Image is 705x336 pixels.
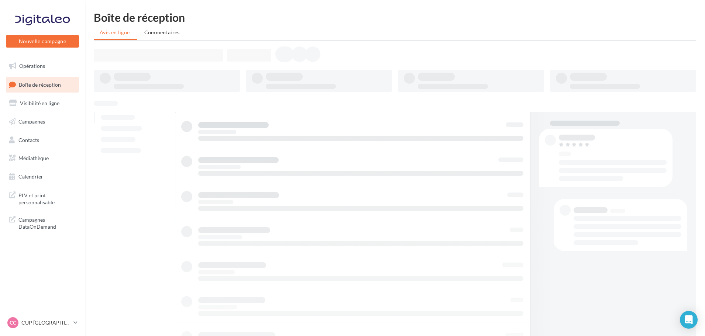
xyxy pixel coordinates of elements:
a: Boîte de réception [4,77,80,93]
a: Contacts [4,132,80,148]
a: Opérations [4,58,80,74]
div: Boîte de réception [94,12,696,23]
a: Calendrier [4,169,80,184]
span: Visibilité en ligne [20,100,59,106]
span: Calendrier [18,173,43,180]
button: Nouvelle campagne [6,35,79,48]
span: Boîte de réception [19,81,61,87]
span: PLV et print personnalisable [18,190,76,206]
span: Commentaires [144,29,180,35]
a: PLV et print personnalisable [4,187,80,209]
span: Contacts [18,136,39,143]
span: Opérations [19,63,45,69]
a: CC CUP [GEOGRAPHIC_DATA] [6,316,79,330]
span: CC [10,319,16,326]
a: Visibilité en ligne [4,96,80,111]
a: Médiathèque [4,150,80,166]
span: Campagnes DataOnDemand [18,215,76,231]
p: CUP [GEOGRAPHIC_DATA] [21,319,70,326]
div: Open Intercom Messenger [680,311,698,329]
span: Médiathèque [18,155,49,161]
a: Campagnes DataOnDemand [4,212,80,233]
a: Campagnes [4,114,80,129]
span: Campagnes [18,118,45,125]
